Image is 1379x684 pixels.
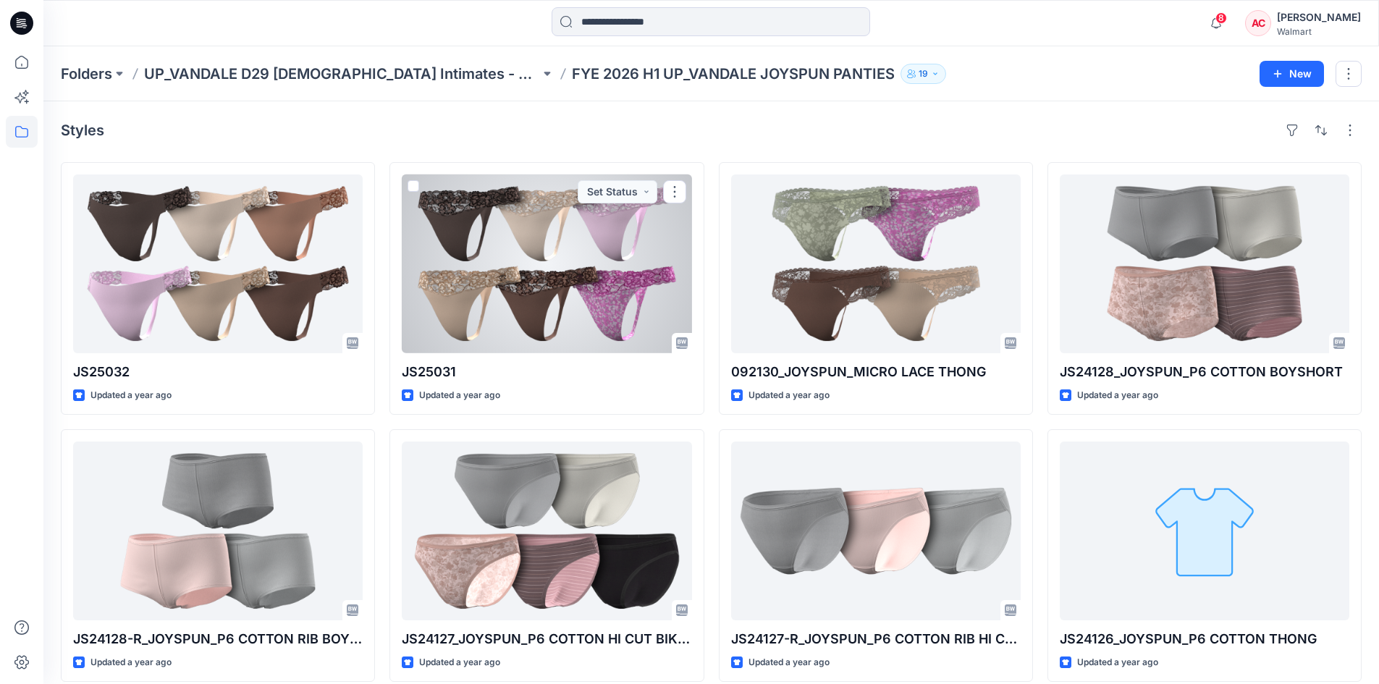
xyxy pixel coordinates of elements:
span: 8 [1215,12,1227,24]
p: Updated a year ago [90,655,172,670]
p: Updated a year ago [419,388,500,403]
h4: Styles [61,122,104,139]
p: 19 [919,66,928,82]
p: JS24126_JOYSPUN_P6 COTTON THONG [1060,629,1349,649]
p: Updated a year ago [748,655,830,670]
p: Updated a year ago [1077,388,1158,403]
p: Updated a year ago [90,388,172,403]
a: JS24128_JOYSPUN_P6 COTTON BOYSHORT [1060,174,1349,353]
p: Updated a year ago [1077,655,1158,670]
p: JS25031 [402,362,691,382]
a: 092130_JOYSPUN_MICRO LACE THONG [731,174,1021,353]
p: JS25032 [73,362,363,382]
button: New [1260,61,1324,87]
p: Updated a year ago [419,655,500,670]
p: JS24127-R_JOYSPUN_P6 COTTON RIB HI CUT BIKINI [731,629,1021,649]
a: JS24127-R_JOYSPUN_P6 COTTON RIB HI CUT BIKINI [731,442,1021,620]
div: [PERSON_NAME] [1277,9,1361,26]
a: UP_VANDALE D29 [DEMOGRAPHIC_DATA] Intimates - Joyspun [144,64,540,84]
p: Updated a year ago [748,388,830,403]
a: JS25032 [73,174,363,353]
p: JS24127_JOYSPUN_P6 COTTON HI CUT BIKINI [402,629,691,649]
button: 19 [901,64,946,84]
p: JS24128-R_JOYSPUN_P6 COTTON RIB BOYSHORT [73,629,363,649]
p: 092130_JOYSPUN_MICRO LACE THONG [731,362,1021,382]
div: Walmart [1277,26,1361,37]
a: Folders [61,64,112,84]
p: JS24128_JOYSPUN_P6 COTTON BOYSHORT [1060,362,1349,382]
a: JS24128-R_JOYSPUN_P6 COTTON RIB BOYSHORT [73,442,363,620]
a: JS24127_JOYSPUN_P6 COTTON HI CUT BIKINI [402,442,691,620]
div: AC [1245,10,1271,36]
a: JS24126_JOYSPUN_P6 COTTON THONG [1060,442,1349,620]
p: FYE 2026 H1 UP_VANDALE JOYSPUN PANTIES [572,64,895,84]
a: JS25031 [402,174,691,353]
